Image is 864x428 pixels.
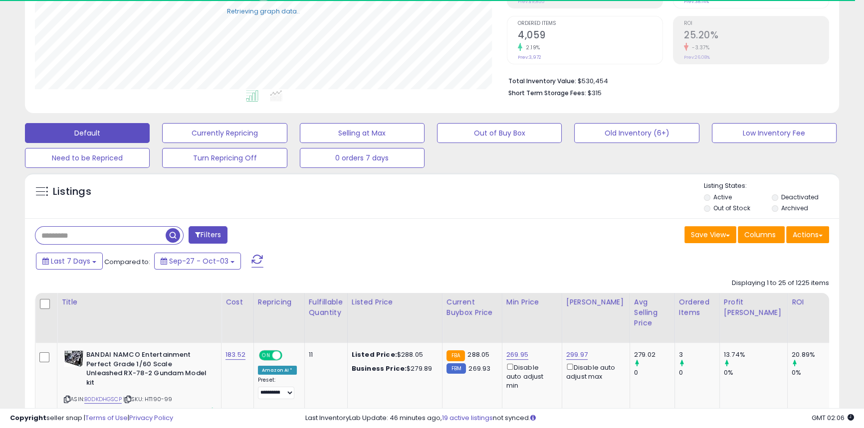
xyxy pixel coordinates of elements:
[679,297,715,318] div: Ordered Items
[724,368,787,377] div: 0%
[508,77,576,85] b: Total Inventory Value:
[684,226,736,243] button: Save View
[786,226,829,243] button: Actions
[508,74,822,86] li: $530,454
[781,204,808,212] label: Archived
[744,230,776,240] span: Columns
[53,185,91,199] h5: Listings
[10,414,173,423] div: seller snap | |
[679,350,719,359] div: 3
[634,368,674,377] div: 0
[518,21,662,26] span: Ordered Items
[10,413,46,423] strong: Copyright
[506,350,528,360] a: 269.95
[792,297,828,307] div: ROI
[446,297,498,318] div: Current Buybox Price
[84,395,122,404] a: B0DKDHGSCP
[634,297,670,328] div: Avg Selling Price
[713,204,750,212] label: Out of Stock
[588,88,602,98] span: $315
[574,123,699,143] button: Old Inventory (6+)
[634,350,674,359] div: 279.02
[189,226,227,244] button: Filters
[86,350,208,390] b: BANDAI NAMCO Entertainment Perfect Grade 1/60 Scale Unleashed RX-78-2 Gundam Model kit
[506,297,558,307] div: Min Price
[225,350,245,360] a: 183.52
[518,29,662,43] h2: 4,059
[258,377,297,399] div: Preset:
[227,6,300,15] div: Retrieving graph data..
[684,21,829,26] span: ROI
[300,148,425,168] button: 0 orders 7 days
[684,54,710,60] small: Prev: 26.08%
[258,297,300,307] div: Repricing
[792,350,832,359] div: 20.89%
[169,256,228,266] span: Sep-27 - Oct-03
[104,257,150,267] span: Compared to:
[225,297,249,307] div: Cost
[25,148,150,168] button: Need to be Repriced
[506,362,554,390] div: Disable auto adjust min
[352,350,397,359] b: Listed Price:
[85,413,128,423] a: Terms of Use
[260,351,272,360] span: ON
[61,297,217,307] div: Title
[352,364,407,373] b: Business Price:
[792,368,832,377] div: 0%
[300,123,425,143] button: Selling at Max
[704,181,839,191] p: Listing States:
[468,364,490,373] span: 269.93
[281,351,297,360] span: OFF
[162,148,287,168] button: Turn Repricing Off
[258,366,297,375] div: Amazon AI *
[123,395,173,403] span: | SKU: HT190-99
[732,279,829,288] div: Displaying 1 to 25 of 1225 items
[508,89,586,97] b: Short Term Storage Fees:
[64,350,84,367] img: 61dzQhFXSjL._SL40_.jpg
[713,193,732,201] label: Active
[25,123,150,143] button: Default
[812,413,854,423] span: 2025-10-12 02:06 GMT
[446,350,465,361] small: FBA
[352,297,438,307] div: Listed Price
[738,226,785,243] button: Columns
[522,44,540,51] small: 2.19%
[154,253,241,270] button: Sep-27 - Oct-03
[51,256,90,266] span: Last 7 Days
[566,297,626,307] div: [PERSON_NAME]
[352,350,434,359] div: $288.05
[679,368,719,377] div: 0
[437,123,562,143] button: Out of Buy Box
[781,193,819,201] label: Deactivated
[305,414,854,423] div: Last InventoryLab Update: 46 minutes ago, not synced.
[467,350,489,359] span: 288.05
[309,297,343,318] div: Fulfillable Quantity
[566,362,622,381] div: Disable auto adjust max
[684,29,829,43] h2: 25.20%
[724,297,783,318] div: Profit [PERSON_NAME]
[566,350,588,360] a: 299.97
[688,44,709,51] small: -3.37%
[162,123,287,143] button: Currently Repricing
[446,363,466,374] small: FBM
[36,253,103,270] button: Last 7 Days
[309,350,340,359] div: 11
[724,350,787,359] div: 13.74%
[712,123,837,143] button: Low Inventory Fee
[442,413,493,423] a: 19 active listings
[129,413,173,423] a: Privacy Policy
[352,364,434,373] div: $279.89
[518,54,541,60] small: Prev: 3,972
